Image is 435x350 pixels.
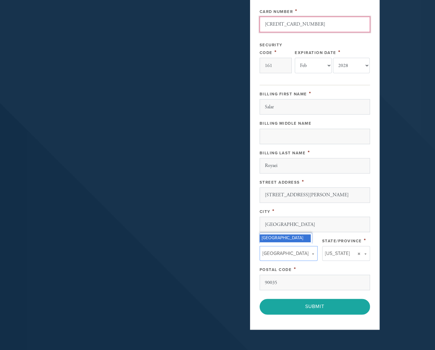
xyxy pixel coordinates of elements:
[322,239,362,244] label: State/Province
[260,121,312,126] label: Billing Middle Name
[322,246,370,261] a: [US_STATE]
[309,90,311,97] span: This field is required.
[308,149,310,156] span: This field is required.
[295,50,336,55] label: Expiration Date
[295,58,332,73] select: Expiration Date month
[294,266,296,273] span: This field is required.
[260,234,311,242] div: [GEOGRAPHIC_DATA]
[262,249,309,257] span: [GEOGRAPHIC_DATA]
[260,43,282,55] label: Security Code
[325,249,350,257] span: [US_STATE]
[260,209,270,214] label: City
[295,8,298,15] span: This field is required.
[260,92,307,97] label: Billing First Name
[364,237,366,244] span: This field is required.
[260,151,306,156] label: Billing Last Name
[274,49,277,56] span: This field is required.
[302,178,304,185] span: This field is required.
[260,267,292,272] label: Postal Code
[333,58,370,73] select: Expiration Date year
[338,49,341,56] span: This field is required.
[260,9,293,14] label: Card Number
[260,299,370,314] input: Submit
[272,208,275,215] span: This field is required.
[260,180,300,185] label: Street Address
[260,246,318,261] a: [GEOGRAPHIC_DATA]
